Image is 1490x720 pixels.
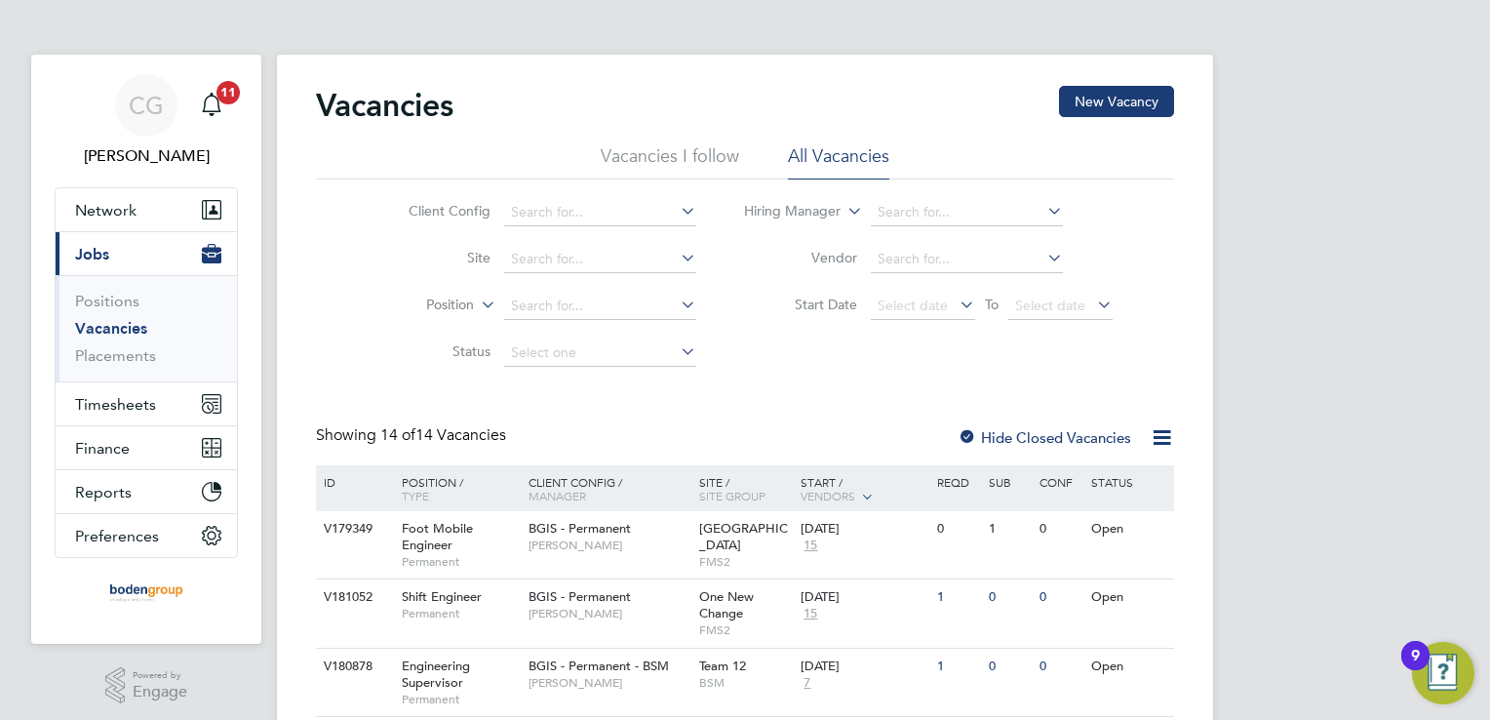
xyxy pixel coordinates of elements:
span: BGIS - Permanent [529,588,631,605]
div: V181052 [319,580,387,616]
label: Hiring Manager [728,202,841,221]
div: Reqd [932,465,983,499]
div: 0 [1035,580,1085,616]
div: 0 [984,649,1035,685]
div: Sub [984,465,1035,499]
span: 14 Vacancies [380,425,506,445]
nav: Main navigation [31,55,261,644]
div: [DATE] [801,659,927,675]
label: Site [378,249,490,266]
span: Engage [133,684,187,700]
label: Status [378,342,490,360]
div: 1 [984,511,1035,547]
button: Finance [56,426,237,469]
span: Shift Engineer [402,588,482,605]
span: Type [402,488,429,503]
div: Status [1086,465,1171,499]
div: Start / [796,465,932,514]
div: 0 [1035,649,1085,685]
div: Position / [387,465,524,512]
span: To [979,292,1004,317]
span: BSM [699,675,792,691]
div: V180878 [319,649,387,685]
div: [DATE] [801,589,927,606]
span: Vendors [801,488,855,503]
span: Finance [75,439,130,458]
a: Vacancies [75,319,147,338]
button: Jobs [56,232,237,275]
span: Connor Gwilliam [55,144,238,168]
a: Placements [75,346,156,365]
span: Engineering Supervisor [402,658,470,691]
span: Site Group [699,488,765,503]
a: Go to home page [55,578,238,609]
div: 0 [1035,511,1085,547]
a: Powered byEngage [105,667,188,704]
label: Hide Closed Vacancies [958,428,1131,447]
span: Timesheets [75,395,156,414]
span: Preferences [75,527,159,545]
span: Permanent [402,606,519,621]
div: Open [1086,649,1171,685]
span: Select date [1015,297,1085,314]
input: Search for... [504,246,696,273]
span: [PERSON_NAME] [529,538,689,553]
a: 11 [192,74,231,137]
div: 1 [932,649,983,685]
span: 14 of [380,425,415,445]
li: Vacancies I follow [601,144,739,180]
span: [GEOGRAPHIC_DATA] [699,520,788,553]
input: Search for... [871,246,1063,273]
label: Client Config [378,202,490,220]
button: New Vacancy [1059,86,1174,117]
span: [PERSON_NAME] [529,606,689,621]
span: BGIS - Permanent - BSM [529,658,669,674]
div: Open [1086,511,1171,547]
div: Conf [1035,465,1085,499]
div: Open [1086,580,1171,616]
img: boden-group-logo-retina.png [103,578,190,609]
input: Select one [504,340,696,367]
label: Start Date [745,296,857,313]
span: Jobs [75,245,109,263]
button: Network [56,188,237,231]
span: One New Change [699,588,754,621]
div: V179349 [319,511,387,547]
button: Preferences [56,514,237,557]
div: [DATE] [801,521,927,538]
button: Reports [56,470,237,513]
span: Foot Mobile Engineer [402,520,473,553]
span: BGIS - Permanent [529,520,631,537]
div: 0 [984,580,1035,616]
div: 1 [932,580,983,616]
div: Client Config / [524,465,694,512]
span: Manager [529,488,586,503]
span: Permanent [402,692,519,707]
div: Showing [316,425,510,446]
span: 15 [801,538,820,554]
span: Network [75,201,137,220]
span: 7 [801,675,813,692]
span: Reports [75,483,132,501]
span: FMS2 [699,622,792,638]
span: 11 [216,81,240,104]
span: Powered by [133,667,187,684]
label: Vendor [745,249,857,266]
div: 9 [1411,656,1420,681]
input: Search for... [504,199,696,226]
span: Team 12 [699,658,746,674]
span: Permanent [402,554,519,570]
button: Open Resource Center, 9 new notifications [1412,642,1474,704]
div: Site / [694,465,797,512]
span: 15 [801,606,820,622]
button: Timesheets [56,382,237,425]
div: 0 [932,511,983,547]
span: CG [129,93,164,118]
div: ID [319,465,387,499]
h2: Vacancies [316,86,453,125]
span: Select date [878,297,948,314]
span: [PERSON_NAME] [529,675,689,691]
input: Search for... [504,293,696,320]
li: All Vacancies [788,144,889,180]
input: Search for... [871,199,1063,226]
